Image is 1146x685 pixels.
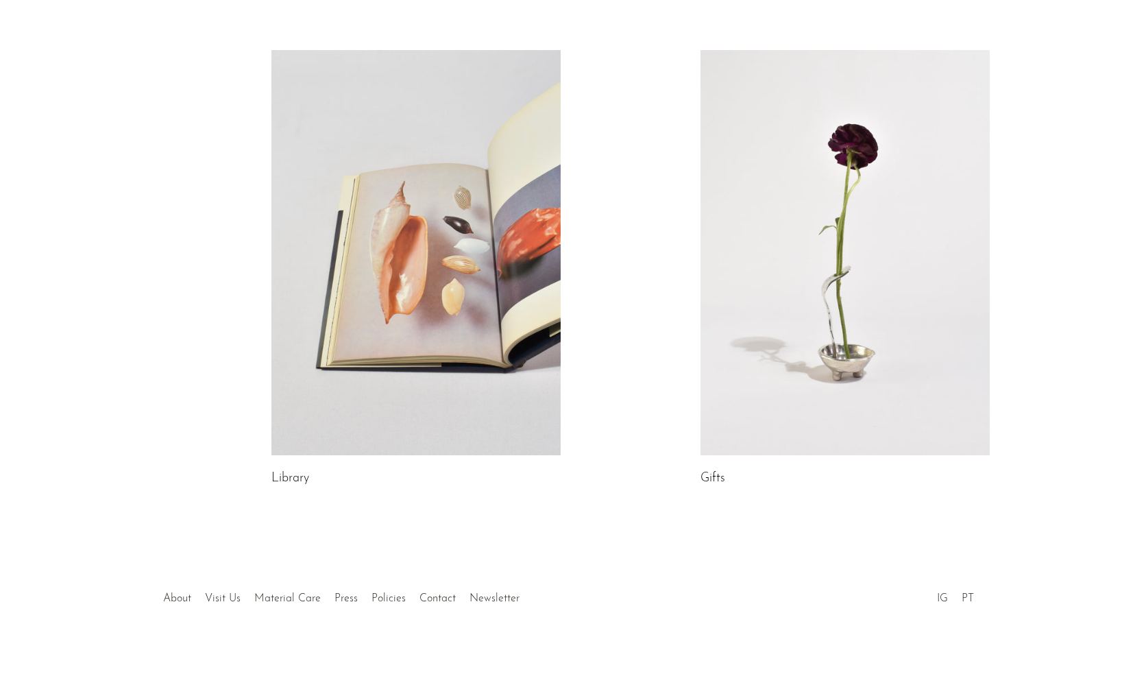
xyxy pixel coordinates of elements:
a: Press [334,593,358,604]
a: Gifts [700,472,725,485]
a: Contact [419,593,456,604]
a: IG [937,593,948,604]
a: Policies [371,593,406,604]
ul: Social Medias [930,582,981,608]
a: Material Care [254,593,321,604]
ul: Quick links [156,582,526,608]
a: PT [962,593,974,604]
a: Library [271,472,309,485]
a: Visit Us [205,593,241,604]
a: About [163,593,191,604]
